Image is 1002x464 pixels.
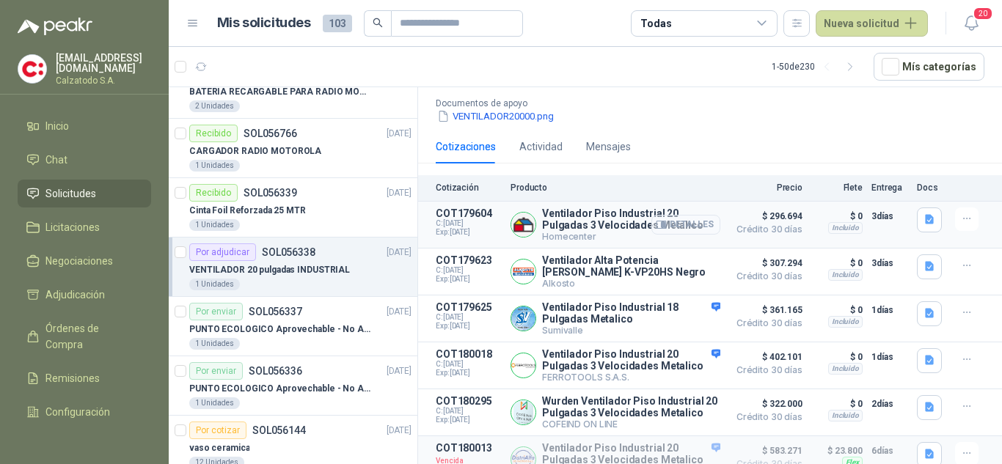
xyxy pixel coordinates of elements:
[729,207,802,225] span: $ 296.694
[436,442,502,454] p: COT180013
[436,322,502,331] span: Exp: [DATE]
[651,215,720,235] button: Detalles
[189,204,306,218] p: Cinta Foil Reforzada 25 MTR
[811,183,863,193] p: Flete
[189,362,243,380] div: Por enviar
[189,397,240,409] div: 1 Unidades
[169,237,417,297] a: Por adjudicarSOL056338[DATE] VENTILADOR 20 pulgadas INDUSTRIAL1 Unidades
[436,207,502,219] p: COT179604
[436,360,502,369] span: C: [DATE]
[542,301,720,325] p: Ventilador Piso Industrial 18 Pulgadas Metalico
[436,275,502,284] span: Exp: [DATE]
[189,441,249,455] p: vaso ceramica
[436,98,996,108] p: Documentos de apoyo
[917,183,946,193] p: Docs
[45,185,96,202] span: Solicitudes
[189,243,256,261] div: Por adjudicar
[18,55,46,83] img: Company Logo
[189,85,372,99] p: BATERIA RECARGABLE PARA RADIO MOTOROLA
[542,419,720,430] p: COFEIND ON LINE
[542,348,720,372] p: Ventilador Piso Industrial 20 Pulgadas 3 Velocidades Metalico
[189,421,246,439] div: Por cotizar
[387,186,412,200] p: [DATE]
[729,348,802,366] span: $ 402.101
[436,395,502,407] p: COT180295
[45,370,100,386] span: Remisiones
[871,395,908,413] p: 2 días
[189,184,238,202] div: Recibido
[958,10,984,37] button: 20
[811,395,863,413] p: $ 0
[169,59,417,119] a: RecibidoSOL056767[DATE] BATERIA RECARGABLE PARA RADIO MOTOROLA2 Unidades
[436,369,502,378] span: Exp: [DATE]
[436,266,502,275] span: C: [DATE]
[874,53,984,81] button: Mís categorías
[436,348,502,360] p: COT180018
[189,382,372,396] p: PUNTO ECOLOGICO Aprovechable - No Aprovechable 20Litros Blanco - Negro
[189,338,240,350] div: 1 Unidades
[871,348,908,366] p: 1 días
[189,125,238,142] div: Recibido
[45,118,69,134] span: Inicio
[542,254,720,278] p: Ventilador Alta Potencia [PERSON_NAME] K-VP20HS Negro
[811,254,863,272] p: $ 0
[542,207,720,231] p: Ventilador Piso Industrial 20 Pulgadas 3 Velocidades Metalico
[18,213,151,241] a: Licitaciones
[542,372,720,383] p: FERROTOOLS S.A.S.
[387,364,412,378] p: [DATE]
[816,10,928,37] button: Nueva solicitud
[249,306,302,317] p: SOL056337
[18,281,151,309] a: Adjudicación
[45,219,100,235] span: Licitaciones
[169,297,417,356] a: Por enviarSOL056337[DATE] PUNTO ECOLOGICO Aprovechable - No Aprovechable 20Litros Blanco - Negro1...
[729,225,802,234] span: Crédito 30 días
[252,425,306,435] p: SOL056144
[436,313,502,322] span: C: [DATE]
[436,254,502,266] p: COT179623
[387,305,412,319] p: [DATE]
[811,442,863,460] p: $ 23.800
[436,139,496,155] div: Cotizaciones
[511,259,535,284] img: Company Logo
[871,183,908,193] p: Entrega
[586,139,631,155] div: Mensajes
[729,183,802,193] p: Precio
[436,407,502,416] span: C: [DATE]
[729,272,802,281] span: Crédito 30 días
[511,306,535,331] img: Company Logo
[542,395,720,419] p: Wurden Ventilador Piso Industrial 20 Pulgadas 3 Velocidades Metalico
[436,219,502,228] span: C: [DATE]
[511,213,535,237] img: Company Logo
[811,348,863,366] p: $ 0
[511,183,720,193] p: Producto
[729,442,802,460] span: $ 583.271
[18,112,151,140] a: Inicio
[871,442,908,460] p: 6 días
[18,18,92,35] img: Logo peakr
[189,160,240,172] div: 1 Unidades
[18,364,151,392] a: Remisiones
[436,228,502,237] span: Exp: [DATE]
[45,253,113,269] span: Negociaciones
[828,269,863,281] div: Incluido
[45,287,105,303] span: Adjudicación
[244,128,297,139] p: SOL056766
[542,231,720,242] p: Homecenter
[56,76,151,85] p: Calzatodo S.A.
[729,254,802,272] span: $ 307.294
[542,325,720,336] p: Sumivalle
[262,247,315,257] p: SOL056338
[871,207,908,225] p: 3 días
[871,301,908,319] p: 1 días
[189,219,240,231] div: 1 Unidades
[811,207,863,225] p: $ 0
[169,119,417,178] a: RecibidoSOL056766[DATE] CARGADOR RADIO MOTOROLA1 Unidades
[45,404,110,420] span: Configuración
[56,53,151,73] p: [EMAIL_ADDRESS][DOMAIN_NAME]
[45,152,67,168] span: Chat
[729,319,802,328] span: Crédito 30 días
[387,424,412,438] p: [DATE]
[871,254,908,272] p: 3 días
[511,353,535,378] img: Company Logo
[189,100,240,112] div: 2 Unidades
